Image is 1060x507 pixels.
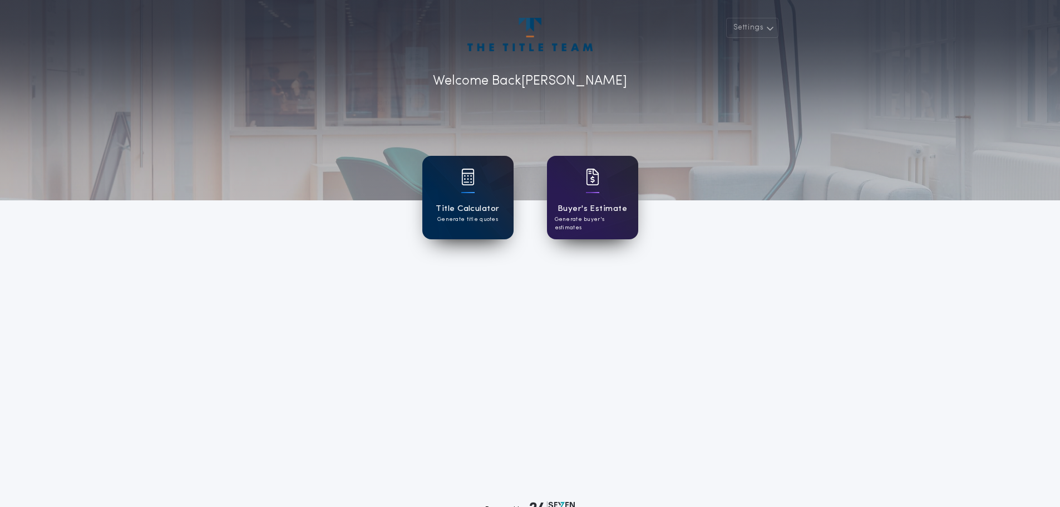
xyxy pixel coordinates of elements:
[422,156,514,239] a: card iconTitle CalculatorGenerate title quotes
[555,215,630,232] p: Generate buyer's estimates
[436,203,499,215] h1: Title Calculator
[586,169,599,185] img: card icon
[437,215,498,224] p: Generate title quotes
[467,18,592,51] img: account-logo
[461,169,475,185] img: card icon
[726,18,778,38] button: Settings
[547,156,638,239] a: card iconBuyer's EstimateGenerate buyer's estimates
[433,71,627,91] p: Welcome Back [PERSON_NAME]
[558,203,627,215] h1: Buyer's Estimate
